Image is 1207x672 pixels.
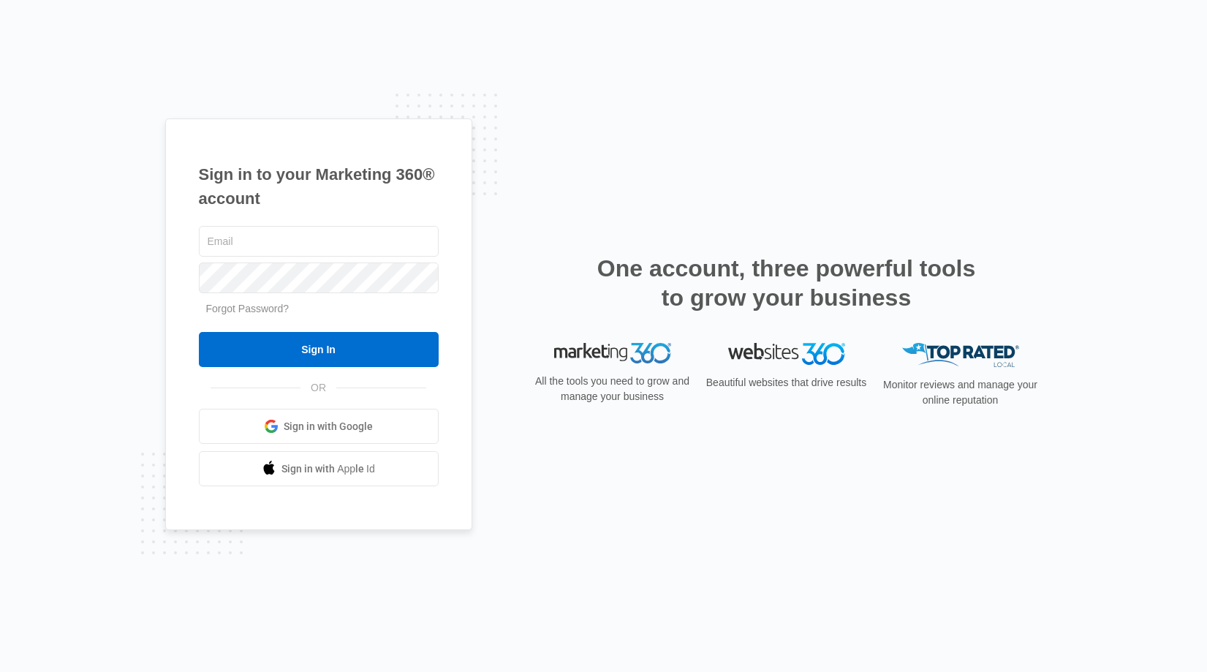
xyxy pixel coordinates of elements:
[593,254,980,312] h2: One account, three powerful tools to grow your business
[199,226,439,257] input: Email
[554,343,671,363] img: Marketing 360
[199,451,439,486] a: Sign in with Apple Id
[199,162,439,211] h1: Sign in to your Marketing 360® account
[705,375,869,390] p: Beautiful websites that drive results
[531,374,695,404] p: All the tools you need to grow and manage your business
[206,303,290,314] a: Forgot Password?
[300,380,336,396] span: OR
[879,377,1043,408] p: Monitor reviews and manage your online reputation
[281,461,375,477] span: Sign in with Apple Id
[284,419,373,434] span: Sign in with Google
[199,409,439,444] a: Sign in with Google
[902,343,1019,367] img: Top Rated Local
[199,332,439,367] input: Sign In
[728,343,845,364] img: Websites 360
